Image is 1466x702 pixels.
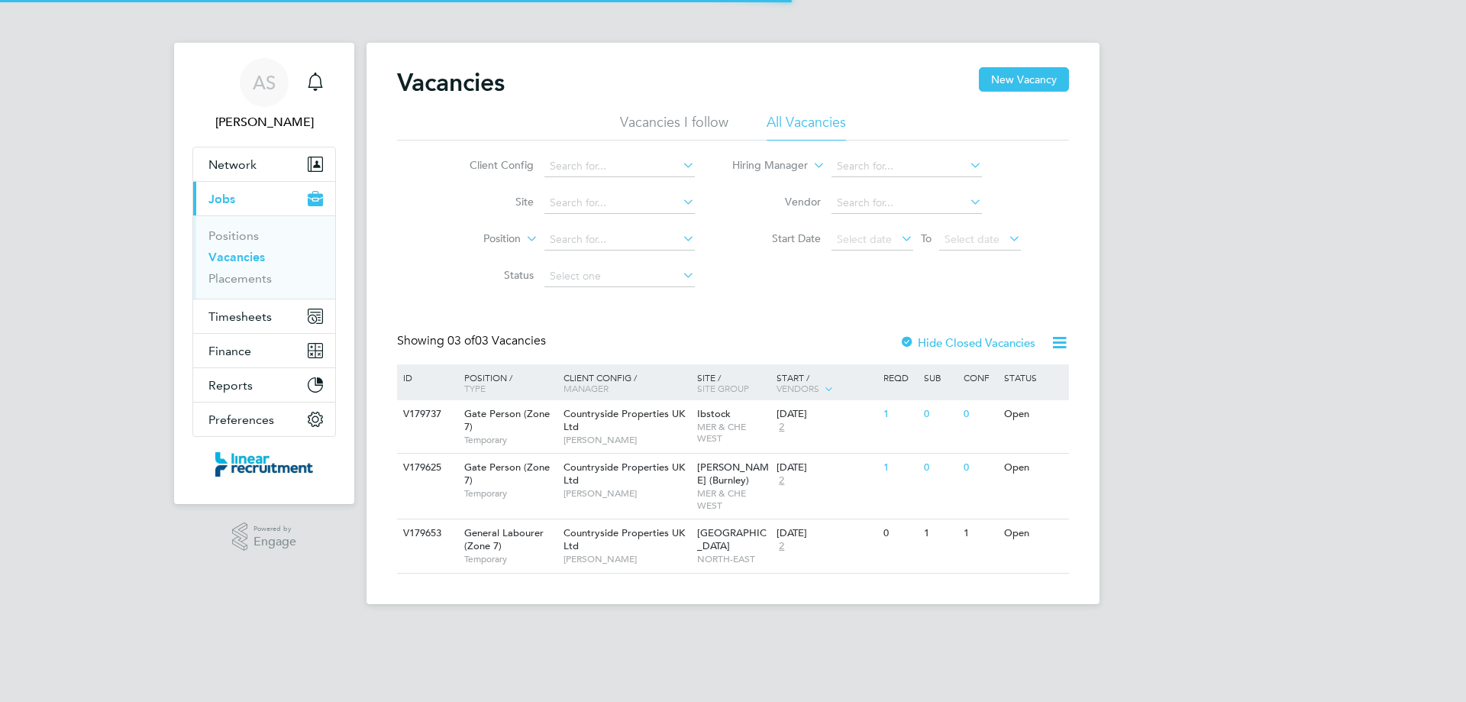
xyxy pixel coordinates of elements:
div: V179625 [399,454,453,482]
div: V179653 [399,519,453,548]
span: [GEOGRAPHIC_DATA] [697,526,767,552]
button: Network [193,147,335,181]
div: Open [1000,400,1067,429]
div: [DATE] [777,461,876,474]
span: [PERSON_NAME] [563,487,689,500]
div: 1 [880,400,919,429]
div: 0 [880,519,919,548]
span: MER & CHE WEST [697,421,770,445]
button: Jobs [193,182,335,215]
span: MER & CHE WEST [697,487,770,511]
span: Vendors [777,382,819,394]
input: Search for... [544,229,695,251]
button: New Vacancy [979,67,1069,92]
h2: Vacancies [397,67,505,98]
a: Placements [208,271,272,286]
span: 03 Vacancies [447,333,546,348]
li: All Vacancies [767,113,846,141]
button: Timesheets [193,299,335,333]
span: Select date [837,232,892,246]
span: Select date [945,232,999,246]
label: Client Config [446,158,534,172]
button: Reports [193,368,335,402]
label: Position [433,231,521,247]
span: Countryside Properties UK Ltd [563,526,685,552]
span: Timesheets [208,309,272,324]
span: 2 [777,474,786,487]
div: ID [399,364,453,390]
a: Powered byEngage [232,522,297,552]
div: Sub [920,364,960,390]
div: Reqd [880,364,919,390]
a: AS[PERSON_NAME] [192,58,336,131]
span: Engage [253,535,296,548]
input: Search for... [544,192,695,214]
button: Finance [193,334,335,367]
label: Status [446,268,534,282]
span: Gate Person (Zone 7) [464,461,550,487]
input: Search for... [831,192,982,214]
span: Countryside Properties UK Ltd [563,461,685,487]
div: [DATE] [777,527,876,540]
label: Start Date [733,231,821,245]
input: Search for... [544,156,695,177]
a: Vacancies [208,250,265,264]
span: Powered by [253,522,296,535]
div: Start / [773,364,880,403]
div: Client Config / [560,364,693,401]
span: Network [208,157,257,172]
div: Status [1000,364,1067,390]
div: Conf [960,364,999,390]
img: linearrecruitment-logo-retina.png [215,452,313,477]
div: 0 [960,400,999,429]
a: Positions [208,228,259,243]
div: Open [1000,454,1067,482]
span: Ibstock [697,407,731,420]
div: 1 [880,454,919,482]
div: Position / [453,364,560,401]
span: 2 [777,421,786,434]
label: Hiring Manager [720,158,808,173]
span: NORTH-EAST [697,553,770,565]
a: Go to home page [192,452,336,477]
span: 03 of [447,333,475,348]
div: 1 [920,519,960,548]
span: Reports [208,378,253,393]
span: Countryside Properties UK Ltd [563,407,685,433]
span: [PERSON_NAME] [563,553,689,565]
div: 0 [960,454,999,482]
span: Finance [208,344,251,358]
span: General Labourer (Zone 7) [464,526,544,552]
label: Site [446,195,534,209]
input: Search for... [831,156,982,177]
span: To [916,228,936,248]
span: Temporary [464,487,556,500]
div: 1 [960,519,999,548]
li: Vacancies I follow [620,113,728,141]
span: Manager [563,382,609,394]
span: Alyssa Smith [192,113,336,131]
div: Jobs [193,215,335,299]
div: V179737 [399,400,453,429]
div: Open [1000,519,1067,548]
span: Type [464,382,486,394]
span: Jobs [208,192,235,206]
span: Gate Person (Zone 7) [464,407,550,433]
button: Preferences [193,403,335,436]
label: Vendor [733,195,821,209]
span: Temporary [464,553,556,565]
div: 0 [920,400,960,429]
span: Temporary [464,434,556,446]
span: [PERSON_NAME] [563,434,689,446]
div: [DATE] [777,408,876,421]
div: Site / [693,364,773,401]
span: Site Group [697,382,749,394]
span: Preferences [208,412,274,427]
span: [PERSON_NAME] (Burnley) [697,461,769,487]
div: 0 [920,454,960,482]
nav: Main navigation [174,43,354,504]
div: Showing [397,333,549,349]
label: Hide Closed Vacancies [899,335,1035,350]
span: 2 [777,540,786,553]
input: Select one [544,266,695,287]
